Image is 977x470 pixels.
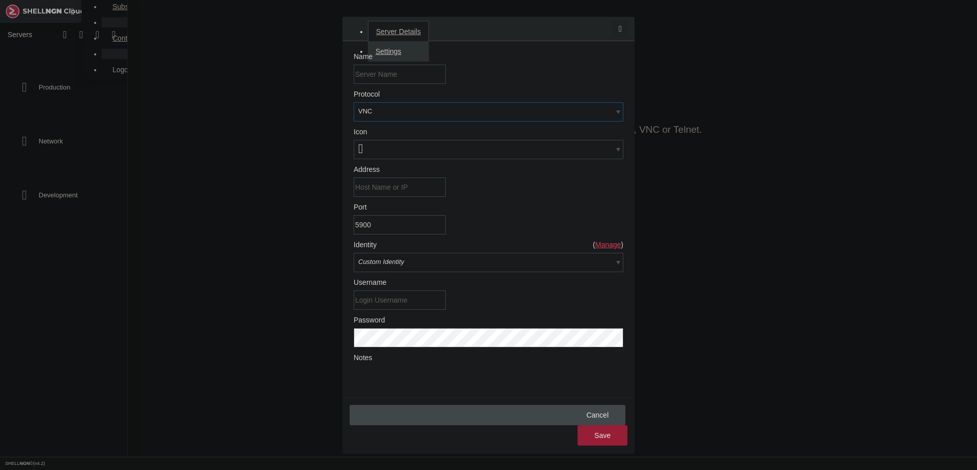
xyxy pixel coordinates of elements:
[358,258,404,266] i: Custom Identity
[354,178,446,197] input: Host Name or IP
[354,128,623,136] label: Icon
[593,241,623,249] span: ( )
[354,278,623,286] label: Username
[354,52,623,61] label: Name
[354,354,623,362] label: Notes
[354,165,623,173] label: Address
[354,253,623,272] div: Custom Identity
[354,102,623,122] div: VNC
[354,241,623,249] label: Identity
[368,22,428,39] a: Server Details
[354,65,446,84] input: Server Name
[350,405,625,425] div: Cancel
[354,90,623,98] label: Protocol
[595,241,621,249] a: Manage
[354,203,623,211] label: Port
[376,27,421,36] span: Server Details
[354,316,623,324] label: Password
[358,107,372,115] span: VNC
[578,425,627,446] button: Save
[354,215,446,234] input: Port Number
[613,21,628,37] a: Close
[354,290,446,310] input: Login Username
